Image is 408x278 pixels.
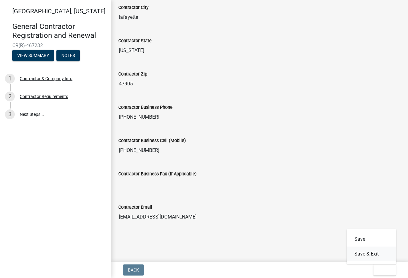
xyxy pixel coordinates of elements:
[20,76,72,81] div: Contractor & Company Info
[5,109,15,119] div: 3
[347,232,396,247] button: Save
[12,22,106,40] h4: General Contractor Registration and Renewal
[347,229,396,264] div: Exit
[118,39,152,43] label: Contractor State
[5,74,15,84] div: 1
[12,43,99,48] span: CR(R)-467232
[123,264,144,276] button: Back
[20,94,68,99] div: Contractor Requirements
[12,53,54,58] wm-modal-confirm: Summary
[12,7,105,15] span: [GEOGRAPHIC_DATA], [US_STATE]
[56,53,80,58] wm-modal-confirm: Notes
[12,50,54,61] button: View Summary
[118,205,152,210] label: Contractor Email
[56,50,80,61] button: Notes
[118,172,197,176] label: Contractor Business Fax (If Applicable)
[373,264,396,276] button: Exit
[128,268,139,272] span: Back
[378,268,387,272] span: Exit
[347,247,396,261] button: Save & Exit
[118,139,186,143] label: Contractor Business Cell (Mobile)
[5,92,15,101] div: 2
[118,72,147,76] label: Contractor Zip
[118,6,149,10] label: Contractor City
[118,105,173,110] label: Contractor Business Phone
